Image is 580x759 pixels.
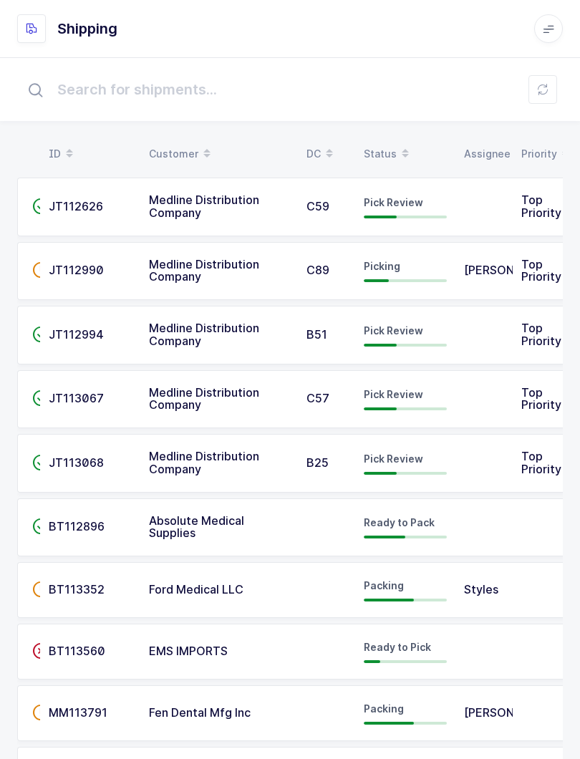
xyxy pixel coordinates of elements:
[49,263,104,277] span: JT112990
[464,263,558,277] span: [PERSON_NAME]
[364,516,435,528] span: Ready to Pack
[521,385,561,412] span: Top Priority
[49,455,104,470] span: JT113068
[364,702,404,715] span: Packing
[364,142,447,166] div: Status
[364,453,423,465] span: Pick Review
[149,257,259,284] span: Medline Distribution Company
[49,142,132,166] div: ID
[306,455,329,470] span: B25
[32,327,49,342] span: 
[32,263,49,277] span: 
[364,324,423,337] span: Pick Review
[149,142,289,166] div: Customer
[306,391,329,405] span: C57
[49,199,103,213] span: JT112626
[521,142,556,166] div: Priority
[49,705,107,720] span: MM113791
[149,193,259,220] span: Medline Distribution Company
[364,260,400,272] span: Picking
[49,391,104,405] span: JT113067
[521,257,561,284] span: Top Priority
[32,391,49,405] span: 
[149,582,243,596] span: Ford Medical LLC
[32,199,49,213] span: 
[364,388,423,400] span: Pick Review
[57,17,117,40] h1: Shipping
[464,705,558,720] span: [PERSON_NAME]
[521,321,561,348] span: Top Priority
[32,644,49,658] span: 
[464,582,498,596] span: Styles
[521,449,561,476] span: Top Priority
[17,67,563,112] input: Search for shipments...
[464,142,504,166] div: Assignee
[32,705,49,720] span: 
[149,644,228,658] span: EMS IMPORTS
[149,385,259,412] span: Medline Distribution Company
[306,199,329,213] span: C59
[306,263,329,277] span: C89
[306,327,327,342] span: B51
[49,327,104,342] span: JT112994
[364,579,404,591] span: Packing
[49,582,105,596] span: BT113352
[364,196,423,208] span: Pick Review
[32,582,49,596] span: 
[149,449,259,476] span: Medline Distribution Company
[306,142,347,166] div: DC
[521,193,561,220] span: Top Priority
[49,519,105,533] span: BT112896
[49,644,105,658] span: BT113560
[32,455,49,470] span: 
[149,513,244,541] span: Absolute Medical Supplies
[32,519,49,533] span: 
[149,321,259,348] span: Medline Distribution Company
[149,705,251,720] span: Fen Dental Mfg Inc
[364,641,431,653] span: Ready to Pick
